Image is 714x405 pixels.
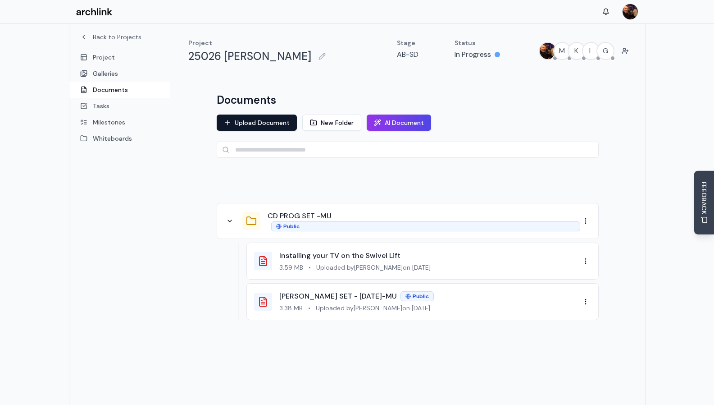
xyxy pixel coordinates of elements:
[268,211,332,221] button: CD PROG SET -MU
[455,38,500,47] p: Status
[554,43,570,59] span: M
[455,49,491,60] p: In Progress
[596,42,614,60] button: G
[69,130,170,147] a: Whiteboards
[413,293,429,300] span: Public
[316,263,431,272] span: Uploaded by [PERSON_NAME] on [DATE]
[69,82,170,98] a: Documents
[69,114,170,130] a: Milestones
[700,182,709,215] span: FEEDBACK
[188,49,311,64] h1: 25026 [PERSON_NAME]
[279,291,397,301] a: [PERSON_NAME] SET - [DATE]-MU
[279,304,303,313] span: 3.38 MB
[316,304,430,313] span: Uploaded by [PERSON_NAME] on [DATE]
[217,93,276,107] h1: Documents
[279,251,400,260] a: Installing your TV on the Swivel Lift
[69,65,170,82] a: Galleries
[217,203,599,239] div: CD PROG SET -MUPublic
[279,263,303,272] span: 3.59 MB
[623,4,638,19] img: MARC JONES
[582,42,600,60] button: L
[76,8,112,16] img: Archlink
[597,43,614,59] span: G
[568,42,586,60] button: K
[302,115,361,131] button: New Folder
[568,43,585,59] span: K
[69,98,170,114] a: Tasks
[80,32,159,41] a: Back to Projects
[540,43,556,59] img: MARC JONES
[283,223,300,230] span: Public
[397,38,418,47] p: Stage
[553,42,571,60] button: M
[69,49,170,65] a: Project
[367,115,431,131] button: AI Document
[397,49,418,60] p: AB-SD
[217,115,297,131] button: Upload Document
[246,243,599,280] div: Installing your TV on the Swivel Lift3.59 MB•Uploaded by[PERSON_NAME]on [DATE]
[188,38,329,47] p: Project
[246,283,599,320] div: [PERSON_NAME] SET - [DATE]-MUPublic3.38 MB•Uploaded by[PERSON_NAME]on [DATE]
[539,42,557,60] button: MARC JONES
[694,171,714,235] button: Send Feedback
[583,43,599,59] span: L
[309,263,311,272] span: •
[308,304,310,313] span: •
